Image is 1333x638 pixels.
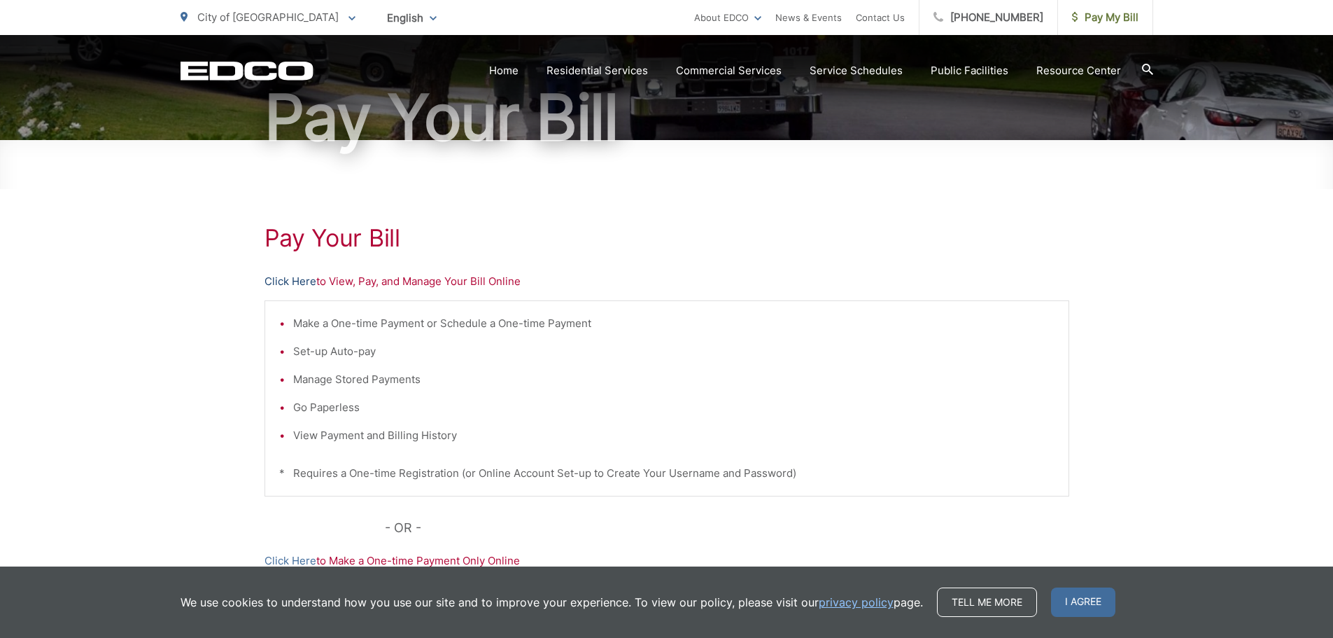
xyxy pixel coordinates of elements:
[293,427,1055,444] li: View Payment and Billing History
[810,62,903,79] a: Service Schedules
[265,224,1069,252] h1: Pay Your Bill
[265,273,1069,290] p: to View, Pay, and Manage Your Bill Online
[546,62,648,79] a: Residential Services
[265,273,316,290] a: Click Here
[265,553,316,569] a: Click Here
[181,61,313,81] a: EDCD logo. Return to the homepage.
[265,553,1069,569] p: to Make a One-time Payment Only Online
[293,371,1055,388] li: Manage Stored Payments
[181,83,1153,153] h1: Pay Your Bill
[385,518,1069,539] p: - OR -
[1051,588,1115,617] span: I agree
[937,588,1037,617] a: Tell me more
[293,315,1055,332] li: Make a One-time Payment or Schedule a One-time Payment
[1036,62,1121,79] a: Resource Center
[676,62,782,79] a: Commercial Services
[293,399,1055,416] li: Go Paperless
[694,9,761,26] a: About EDCO
[279,465,1055,482] p: * Requires a One-time Registration (or Online Account Set-up to Create Your Username and Password)
[293,343,1055,360] li: Set-up Auto-pay
[775,9,842,26] a: News & Events
[376,6,447,30] span: English
[931,62,1008,79] a: Public Facilities
[1072,9,1138,26] span: Pay My Bill
[856,9,905,26] a: Contact Us
[197,11,339,24] span: City of [GEOGRAPHIC_DATA]
[181,594,923,611] p: We use cookies to understand how you use our site and to improve your experience. To view our pol...
[489,62,519,79] a: Home
[819,594,894,611] a: privacy policy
